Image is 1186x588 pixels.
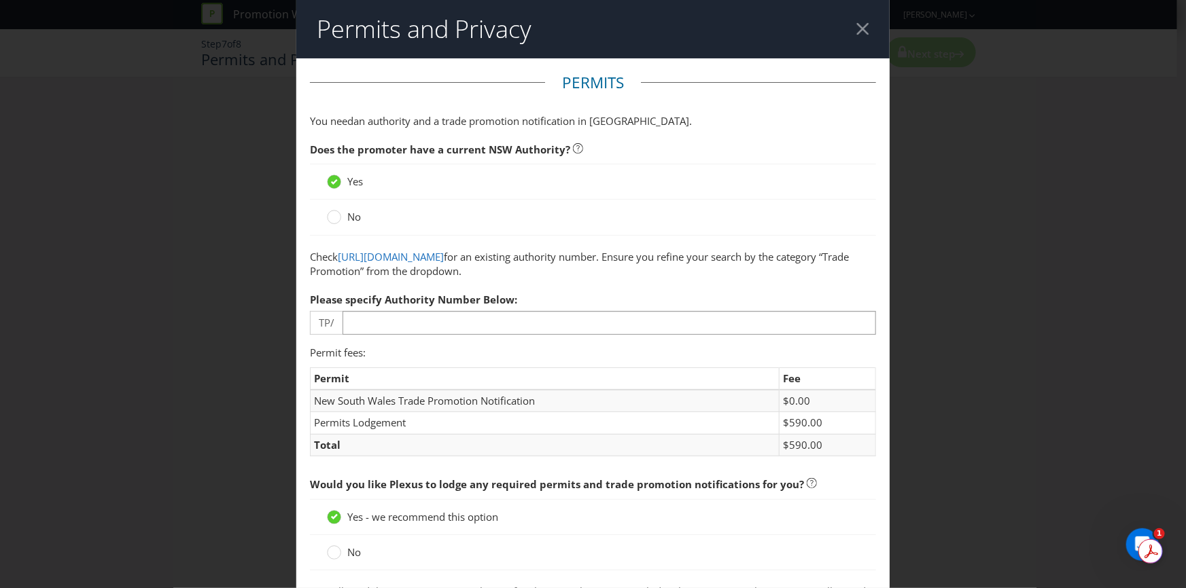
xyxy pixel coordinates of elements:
iframe: Intercom live chat [1126,528,1159,561]
td: $590.00 [780,434,876,456]
td: Permits Lodgement [311,412,780,434]
span: . [689,114,692,128]
td: Permit [311,367,780,390]
span: Does the promoter have a current NSW Authority? [310,143,570,156]
span: an authority and a trade promotion notification in [GEOGRAPHIC_DATA] [353,114,689,128]
span: TP/ [310,311,343,335]
a: [URL][DOMAIN_NAME] [338,250,444,263]
span: No [347,210,361,223]
span: Yes - we recommend this option [347,510,498,523]
span: No [347,545,361,559]
span: Please specify Authority Number Below: [310,293,517,306]
strong: Total [314,438,341,452]
span: Check [310,250,338,263]
td: $590.00 [780,412,876,434]
td: $0.00 [780,390,876,412]
td: Fee [780,367,876,390]
span: Would you like Plexus to lodge any required permits and trade promotion notifications for you? [310,477,804,491]
span: 1 [1154,528,1165,539]
h2: Permits and Privacy [317,16,531,43]
td: New South Wales Trade Promotion Notification [311,390,780,412]
span: Yes [347,174,363,188]
p: Permit fees: [310,346,876,360]
legend: Permits [545,72,641,94]
span: for an existing authority number. Ensure you refine your search by the category “Trade Promotion”... [310,250,849,278]
span: You need [310,114,353,128]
